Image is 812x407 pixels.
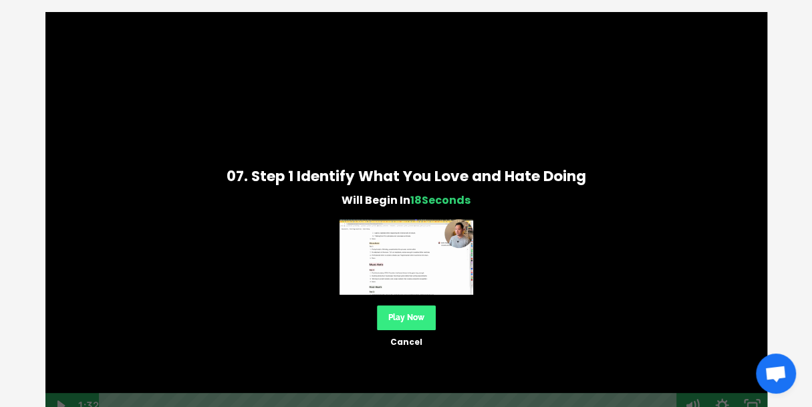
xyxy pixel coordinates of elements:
p: 07. Step 1 Identify What You Love and Hate Doing [45,169,767,184]
a: Cancel [45,335,767,348]
span: 18 [410,192,422,208]
div: Open chat [756,354,796,394]
img: 134ed7b5-163b-40bb-b943-19be6c1f7fc0.jpg [340,219,473,295]
a: Play Now [377,305,436,330]
p: Will Begin In [45,192,767,209]
strong: Seconds [410,192,470,208]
